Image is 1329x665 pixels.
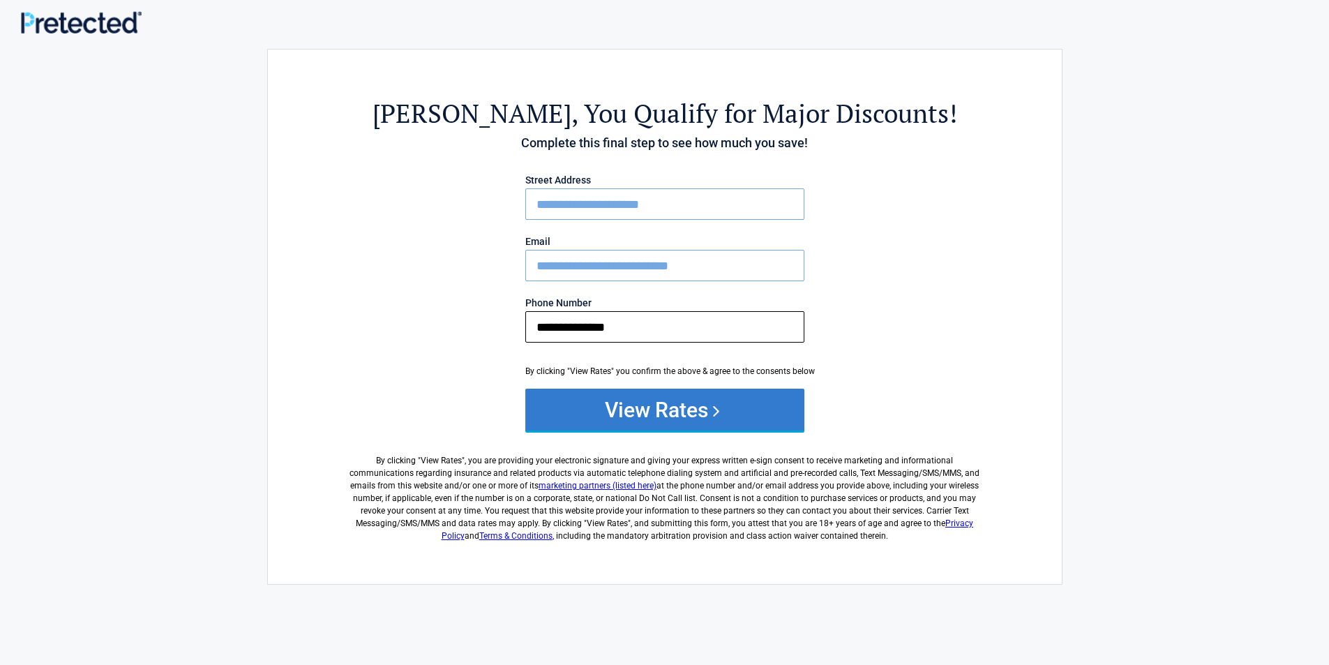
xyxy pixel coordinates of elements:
[525,298,804,308] label: Phone Number
[479,531,553,541] a: Terms & Conditions
[539,481,656,491] a: marketing partners (listed here)
[525,175,804,185] label: Street Address
[421,456,462,465] span: View Rates
[21,11,142,33] img: Main Logo
[525,365,804,378] div: By clicking "View Rates" you confirm the above & agree to the consents below
[345,96,985,130] h2: , You Qualify for Major Discounts!
[373,96,571,130] span: [PERSON_NAME]
[525,389,804,431] button: View Rates
[345,134,985,152] h4: Complete this final step to see how much you save!
[525,237,804,246] label: Email
[345,443,985,542] label: By clicking " ", you are providing your electronic signature and giving your express written e-si...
